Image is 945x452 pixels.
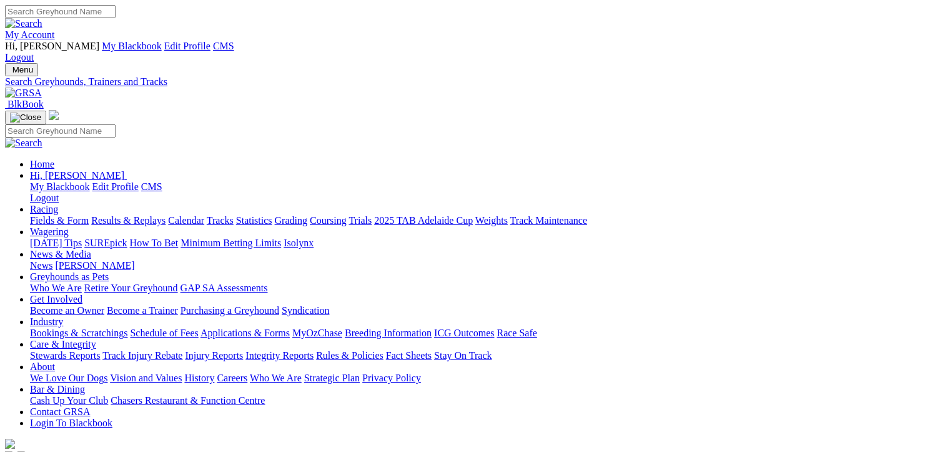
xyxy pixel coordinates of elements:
a: News [30,260,52,271]
a: How To Bet [130,238,179,248]
a: SUREpick [84,238,127,248]
a: Racing [30,204,58,214]
a: CMS [141,181,162,192]
a: Calendar [168,215,204,226]
a: Care & Integrity [30,339,96,349]
div: Industry [30,328,940,339]
a: Cash Up Your Club [30,395,108,406]
a: Get Involved [30,294,82,304]
span: Hi, [PERSON_NAME] [30,170,124,181]
a: Strategic Plan [304,373,360,383]
a: History [184,373,214,383]
a: Schedule of Fees [130,328,198,338]
div: Greyhounds as Pets [30,283,940,294]
a: Hi, [PERSON_NAME] [30,170,127,181]
a: Stay On Track [434,350,492,361]
a: We Love Our Dogs [30,373,107,383]
img: logo-grsa-white.png [5,439,15,449]
a: Track Maintenance [510,215,587,226]
a: Retire Your Greyhound [84,283,178,293]
a: Isolynx [284,238,314,248]
span: Hi, [PERSON_NAME] [5,41,99,51]
a: Fact Sheets [386,350,432,361]
span: BlkBook [7,99,44,109]
a: Rules & Policies [316,350,383,361]
a: Careers [217,373,247,383]
a: [PERSON_NAME] [55,260,134,271]
a: Purchasing a Greyhound [181,305,279,316]
a: My Account [5,29,55,40]
a: Fields & Form [30,215,89,226]
a: Race Safe [497,328,537,338]
a: About [30,361,55,372]
a: Trials [349,215,372,226]
a: MyOzChase [292,328,342,338]
a: Edit Profile [164,41,210,51]
a: ICG Outcomes [434,328,494,338]
a: News & Media [30,249,91,259]
a: Bookings & Scratchings [30,328,127,338]
img: Search [5,138,42,149]
a: Stewards Reports [30,350,100,361]
div: My Account [5,41,940,63]
a: Statistics [236,215,272,226]
a: Home [30,159,54,169]
img: Close [10,113,41,123]
div: About [30,373,940,384]
a: Become a Trainer [107,305,178,316]
div: Hi, [PERSON_NAME] [30,181,940,204]
a: Greyhounds as Pets [30,271,109,282]
a: Vision and Values [110,373,182,383]
a: Contact GRSA [30,406,90,417]
a: Grading [275,215,307,226]
a: Syndication [282,305,329,316]
a: Integrity Reports [245,350,314,361]
a: Who We Are [250,373,302,383]
a: My Blackbook [102,41,162,51]
a: Privacy Policy [362,373,421,383]
a: CMS [213,41,234,51]
a: Minimum Betting Limits [181,238,281,248]
div: Bar & Dining [30,395,940,406]
a: Login To Blackbook [30,418,112,428]
a: Search Greyhounds, Trainers and Tracks [5,76,940,88]
a: Industry [30,316,63,327]
a: [DATE] Tips [30,238,82,248]
div: Care & Integrity [30,350,940,361]
a: Coursing [310,215,347,226]
a: Applications & Forms [200,328,290,338]
input: Search [5,124,116,138]
a: Wagering [30,226,69,237]
a: Edit Profile [92,181,139,192]
a: Results & Replays [91,215,166,226]
div: Get Involved [30,305,940,316]
div: Wagering [30,238,940,249]
div: Racing [30,215,940,226]
a: My Blackbook [30,181,90,192]
a: GAP SA Assessments [181,283,268,293]
a: Logout [30,193,59,203]
img: logo-grsa-white.png [49,110,59,120]
a: Tracks [207,215,234,226]
a: 2025 TAB Adelaide Cup [374,215,473,226]
img: GRSA [5,88,42,99]
span: Menu [12,65,33,74]
a: Injury Reports [185,350,243,361]
input: Search [5,5,116,18]
a: Weights [475,215,508,226]
button: Toggle navigation [5,63,38,76]
a: Chasers Restaurant & Function Centre [111,395,265,406]
a: Logout [5,52,34,63]
button: Toggle navigation [5,111,46,124]
a: Who We Are [30,283,82,293]
a: Become an Owner [30,305,104,316]
a: Breeding Information [345,328,432,338]
a: Bar & Dining [30,384,85,394]
div: News & Media [30,260,940,271]
a: Track Injury Rebate [102,350,182,361]
a: BlkBook [5,99,44,109]
img: Search [5,18,42,29]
